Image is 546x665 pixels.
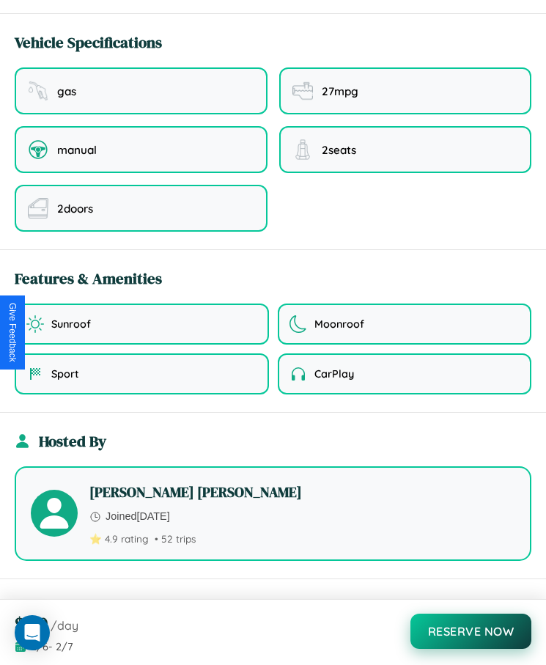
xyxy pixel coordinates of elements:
[31,640,73,653] span: 2 / 6 - 2 / 7
[51,317,91,331] span: Sunroof
[15,611,48,636] span: $ 100
[314,317,364,331] span: Moonroof
[89,507,515,526] p: Joined [DATE]
[155,532,196,545] span: • 52 trips
[57,84,76,98] span: gas
[57,143,97,157] span: manual
[51,367,79,381] span: Sport
[292,139,313,160] img: seating
[89,482,515,501] h4: [PERSON_NAME] [PERSON_NAME]
[39,430,106,452] h3: Hosted By
[51,618,78,633] span: /day
[7,303,18,362] div: Give Feedback
[292,81,313,101] img: fuel efficiency
[15,32,162,53] h3: Vehicle Specifications
[89,532,149,545] span: ⭐ 4.9 rating
[410,614,532,649] button: Reserve Now
[322,143,356,157] span: 2 seats
[314,367,354,381] span: CarPlay
[15,268,162,289] h3: Features & Amenities
[15,615,50,650] div: Open Intercom Messenger
[57,202,93,216] span: 2 doors
[28,81,48,101] img: fuel type
[28,198,48,218] img: doors
[322,84,358,98] span: 27 mpg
